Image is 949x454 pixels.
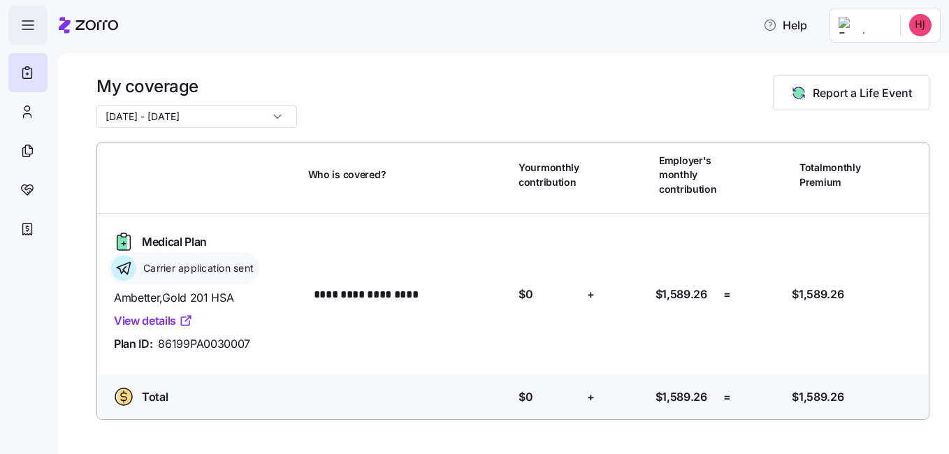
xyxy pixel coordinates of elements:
[587,286,595,303] span: +
[773,75,929,110] button: Report a Life Event
[723,388,731,406] span: =
[158,335,250,353] span: 86199PA0030007
[839,17,889,34] img: Employer logo
[792,286,843,303] span: $1,589.26
[139,261,254,275] span: Carrier application sent
[723,286,731,303] span: =
[96,75,297,97] h1: My coverage
[909,14,932,36] img: f2fdc4b450a3dd367270c9c402a4597f
[763,17,807,34] span: Help
[659,154,718,196] span: Employer's monthly contribution
[752,11,818,39] button: Help
[655,286,707,303] span: $1,589.26
[114,289,297,307] span: Ambetter , Gold 201 HSA
[519,161,579,189] span: Your monthly contribution
[114,312,193,330] a: View details
[655,388,707,406] span: $1,589.26
[308,168,386,182] span: Who is covered?
[792,388,843,406] span: $1,589.26
[519,286,533,303] span: $0
[587,388,595,406] span: +
[142,233,207,251] span: Medical Plan
[519,388,533,406] span: $0
[142,388,168,406] span: Total
[114,335,152,353] span: Plan ID:
[799,161,861,189] span: Total monthly Premium
[813,85,912,101] span: Report a Life Event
